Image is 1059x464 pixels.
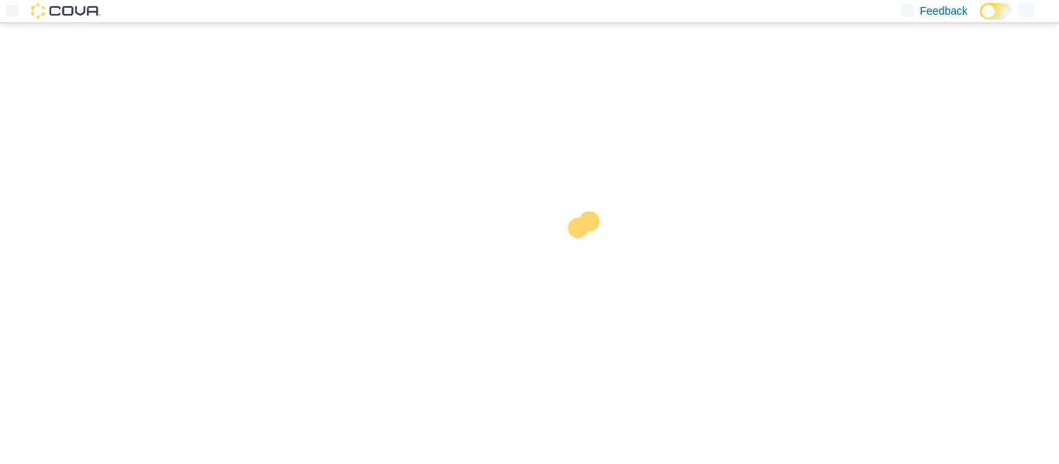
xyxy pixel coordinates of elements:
[529,200,646,316] img: cova-loader
[980,19,981,20] span: Dark Mode
[31,3,101,19] img: Cova
[980,3,1012,19] input: Dark Mode
[920,3,968,19] span: Feedback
